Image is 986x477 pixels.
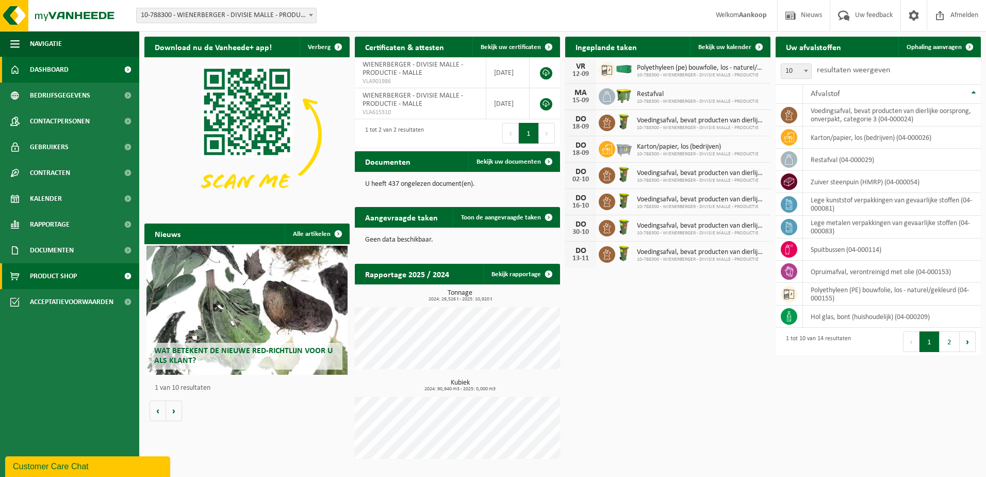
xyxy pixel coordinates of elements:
[903,331,919,352] button: Previous
[803,126,981,149] td: karton/papier, los (bedrijven) (04-000026)
[615,65,633,74] img: HK-XC-40-GN-00
[637,204,765,210] span: 10-788300 - WIENERBERGER - DIVISIE MALLE - PRODUCTIE
[570,176,591,183] div: 02-10
[637,151,759,157] span: 10-788300 - WIENERBERGER - DIVISIE MALLE - PRODUCTIE
[960,331,976,352] button: Next
[615,139,633,157] img: WB-2500-GAL-GY-01
[803,261,981,283] td: opruimafval, verontreinigd met olie (04-000153)
[776,37,851,57] h2: Uw afvalstoffen
[637,169,765,178] span: Voedingsafval, bevat producten van dierlijke oorsprong, onverpakt, categorie 3
[30,134,69,160] span: Gebruikers
[570,71,591,78] div: 12-09
[355,37,454,57] h2: Certificaten & attesten
[803,283,981,306] td: polyethyleen (PE) bouwfolie, los - naturel/gekleurd (04-000155)
[570,202,591,210] div: 16-10
[919,331,940,352] button: 1
[781,330,851,353] div: 1 tot 10 van 14 resultaten
[360,297,560,302] span: 2024: 29,526 t - 2025: 10,920 t
[781,63,812,79] span: 10
[30,212,70,237] span: Rapportage
[570,141,591,150] div: DO
[144,37,282,57] h2: Download nu de Vanheede+ app!
[363,92,463,108] span: WIENERBERGER - DIVISIE MALLE - PRODUCTIE - MALLE
[144,57,350,212] img: Download de VHEPlus App
[637,90,759,99] span: Restafval
[468,151,559,172] a: Bekijk uw documenten
[360,290,560,302] h3: Tonnage
[817,66,890,74] label: resultaten weergeven
[539,123,555,144] button: Next
[481,44,541,51] span: Bekijk uw certificaten
[30,160,70,186] span: Contracten
[570,89,591,97] div: MA
[5,454,172,477] iframe: chat widget
[698,44,751,51] span: Bekijk uw kalender
[355,207,448,227] h2: Aangevraagde taken
[570,255,591,262] div: 13-11
[570,247,591,255] div: DO
[136,8,317,23] span: 10-788300 - WIENERBERGER - DIVISIE MALLE - PRODUCTIE - MALLE
[803,193,981,216] td: lege kunststof verpakkingen van gevaarlijke stoffen (04-000081)
[803,104,981,126] td: voedingsafval, bevat producten van dierlijke oorsprong, onverpakt, categorie 3 (04-000024)
[308,44,331,51] span: Verberg
[363,61,463,77] span: WIENERBERGER - DIVISIE MALLE - PRODUCTIE - MALLE
[486,88,530,119] td: [DATE]
[355,151,421,171] h2: Documenten
[570,229,591,236] div: 30-10
[146,246,348,375] a: Wat betekent de nieuwe RED-richtlijn voor u als klant?
[365,236,550,244] p: Geen data beschikbaar.
[300,37,349,57] button: Verberg
[570,97,591,104] div: 15-09
[570,194,591,202] div: DO
[360,387,560,392] span: 2024: 90,940 m3 - 2025: 0,000 m3
[30,263,77,289] span: Product Shop
[363,108,478,117] span: VLA615310
[637,257,765,263] span: 10-788300 - WIENERBERGER - DIVISIE MALLE - PRODUCTIE
[154,347,333,365] span: Wat betekent de nieuwe RED-richtlijn voor u als klant?
[486,57,530,88] td: [DATE]
[483,264,559,284] a: Bekijk rapportage
[803,239,981,261] td: spuitbussen (04-000114)
[615,87,633,104] img: WB-1100-HPE-GN-50
[907,44,962,51] span: Ophaling aanvragen
[898,37,980,57] a: Ophaling aanvragen
[615,218,633,236] img: WB-0060-HPE-GN-50
[637,248,765,257] span: Voedingsafval, bevat producten van dierlijke oorsprong, onverpakt, categorie 3
[637,72,765,78] span: 10-788300 - WIENERBERGER - DIVISIE MALLE - PRODUCTIE
[637,222,765,230] span: Voedingsafval, bevat producten van dierlijke oorsprong, onverpakt, categorie 3
[637,99,759,105] span: 10-788300 - WIENERBERGER - DIVISIE MALLE - PRODUCTIE
[637,125,765,131] span: 10-788300 - WIENERBERGER - DIVISIE MALLE - PRODUCTIE
[570,150,591,157] div: 18-09
[519,123,539,144] button: 1
[940,331,960,352] button: 2
[285,224,349,244] a: Alle artikelen
[637,196,765,204] span: Voedingsafval, bevat producten van dierlijke oorsprong, onverpakt, categorie 3
[570,168,591,176] div: DO
[637,143,759,151] span: Karton/papier, los (bedrijven)
[472,37,559,57] a: Bekijk uw certificaten
[360,379,560,392] h3: Kubiek
[166,401,182,421] button: Volgende
[30,83,90,108] span: Bedrijfsgegevens
[570,220,591,229] div: DO
[637,117,765,125] span: Voedingsafval, bevat producten van dierlijke oorsprong, onverpakt, categorie 3
[502,123,519,144] button: Previous
[803,149,981,171] td: restafval (04-000029)
[360,122,424,145] div: 1 tot 2 van 2 resultaten
[637,178,765,184] span: 10-788300 - WIENERBERGER - DIVISIE MALLE - PRODUCTIE
[30,108,90,134] span: Contactpersonen
[803,171,981,193] td: zuiver steenpuin (HMRP) (04-000054)
[615,192,633,210] img: WB-0060-HPE-GN-50
[803,216,981,239] td: lege metalen verpakkingen van gevaarlijke stoffen (04-000083)
[30,31,62,57] span: Navigatie
[615,245,633,262] img: WB-0060-HPE-GN-50
[637,230,765,236] span: 10-788300 - WIENERBERGER - DIVISIE MALLE - PRODUCTIE
[690,37,769,57] a: Bekijk uw kalender
[565,37,647,57] h2: Ingeplande taken
[363,77,478,86] span: VLA901986
[637,64,765,72] span: Polyethyleen (pe) bouwfolie, los - naturel/gekleurd
[615,166,633,183] img: WB-0060-HPE-GN-50
[570,123,591,131] div: 18-09
[615,113,633,131] img: WB-0060-HPE-GN-50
